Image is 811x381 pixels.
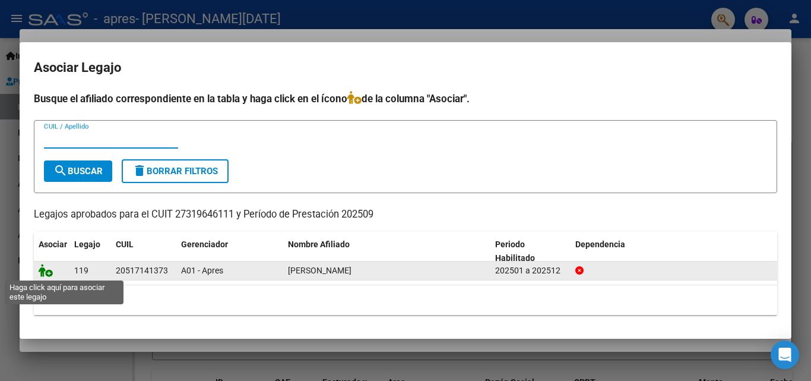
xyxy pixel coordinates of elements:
[288,266,351,275] span: ROMAN JUAN MANUEL
[132,166,218,177] span: Borrar Filtros
[176,232,283,271] datatable-header-cell: Gerenciador
[34,207,777,222] p: Legajos aprobados para el CUIT 27319646111 y Período de Prestación 202509
[111,232,176,271] datatable-header-cell: CUIL
[283,232,490,271] datatable-header-cell: Nombre Afiliado
[69,232,111,271] datatable-header-cell: Legajo
[34,285,777,315] div: 1 registros
[34,56,777,79] h2: Asociar Legajo
[116,264,168,278] div: 20517141373
[571,232,778,271] datatable-header-cell: Dependencia
[288,240,350,249] span: Nombre Afiliado
[53,166,103,177] span: Buscar
[575,240,625,249] span: Dependencia
[771,341,799,369] div: Open Intercom Messenger
[44,160,112,182] button: Buscar
[495,240,535,263] span: Periodo Habilitado
[181,266,223,275] span: A01 - Apres
[39,240,67,249] span: Asociar
[74,266,88,275] span: 119
[122,159,229,183] button: Borrar Filtros
[181,240,228,249] span: Gerenciador
[132,163,147,178] mat-icon: delete
[53,163,68,178] mat-icon: search
[495,264,566,278] div: 202501 a 202512
[74,240,100,249] span: Legajo
[34,91,777,106] h4: Busque el afiliado correspondiente en la tabla y haga click en el ícono de la columna "Asociar".
[34,232,69,271] datatable-header-cell: Asociar
[490,232,571,271] datatable-header-cell: Periodo Habilitado
[116,240,134,249] span: CUIL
